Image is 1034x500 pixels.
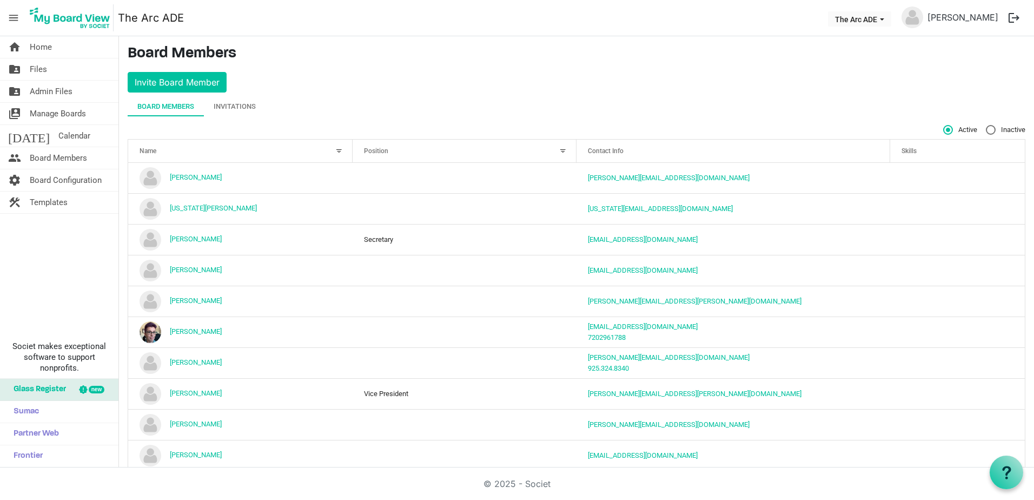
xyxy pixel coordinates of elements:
[576,378,890,409] td: kelsey.simms@cptins.com is template cell column header Contact Info
[588,353,750,361] a: [PERSON_NAME][EMAIL_ADDRESS][DOMAIN_NAME]
[923,6,1003,28] a: [PERSON_NAME]
[902,6,923,28] img: no-profile-picture.svg
[588,323,698,331] a: [EMAIL_ADDRESS][DOMAIN_NAME]
[8,423,59,445] span: Partner Web
[26,4,118,31] a: My Board View Logo
[140,229,161,251] img: no-profile-picture.svg
[214,101,256,112] div: Invitations
[30,192,68,213] span: Templates
[128,255,353,286] td: Jen Malott is template cell column header Name
[137,101,194,112] div: Board Members
[128,193,353,224] td: Georgia Edson is template cell column header Name
[890,409,1025,440] td: is template cell column header Skills
[8,36,21,58] span: home
[128,409,353,440] td: Lee Ray is template cell column header Name
[140,445,161,466] img: no-profile-picture.svg
[576,163,890,193] td: alisonlynneb@gmail.com is template cell column header Contact Info
[890,255,1025,286] td: is template cell column header Skills
[890,347,1025,378] td: is template cell column header Skills
[353,224,577,255] td: Secretary column header Position
[30,58,47,80] span: Files
[1003,6,1025,29] button: logout
[26,4,114,31] img: My Board View Logo
[30,147,87,169] span: Board Members
[128,97,1025,116] div: tab-header
[58,125,90,147] span: Calendar
[128,45,1025,63] h3: Board Members
[576,440,890,471] td: logannashcraft@yahoo.com is template cell column header Contact Info
[353,193,577,224] td: column header Position
[353,347,577,378] td: column header Position
[353,255,577,286] td: column header Position
[8,445,43,467] span: Frontier
[890,440,1025,471] td: is template cell column header Skills
[353,378,577,409] td: Vice President column header Position
[170,297,222,305] a: [PERSON_NAME]
[140,167,161,189] img: no-profile-picture.svg
[576,317,890,347] td: k8dran@gmail.com7202961788 is template cell column header Contact Info
[118,7,184,29] a: The Arc ADE
[30,81,72,102] span: Admin Files
[140,414,161,436] img: no-profile-picture.svg
[576,255,890,286] td: jenmalott1@gmail.com is template cell column header Contact Info
[128,378,353,409] td: Kelsey Simms is template cell column header Name
[140,383,161,405] img: no-profile-picture.svg
[890,378,1025,409] td: is template cell column header Skills
[588,266,698,274] a: [EMAIL_ADDRESS][DOMAIN_NAME]
[576,409,890,440] td: lee@arc-ad.org is template cell column header Contact Info
[8,125,50,147] span: [DATE]
[140,352,161,374] img: no-profile-picture.svg
[576,224,890,255] td: hlagrotta@comcast.net is template cell column header Contact Info
[588,333,626,341] a: 7202961788
[890,224,1025,255] td: is template cell column header Skills
[588,235,698,244] a: [EMAIL_ADDRESS][DOMAIN_NAME]
[588,364,629,372] a: 925.324.8340
[128,317,353,347] td: Kathryn Werkema is template cell column header Name
[483,478,551,489] a: © 2025 - Societ
[140,198,161,220] img: no-profile-picture.svg
[140,321,161,343] img: JcXlW47NMrIgqpV6JfGZSN3y34aDwrjV-JKMJxHuQtwxOV_f8MB-FEabTkWkYGg0GgU0_Jiekey2y27VvAkWaA_thumb.png
[353,286,577,317] td: column header Position
[170,420,222,428] a: [PERSON_NAME]
[588,205,733,213] a: [US_STATE][EMAIL_ADDRESS][DOMAIN_NAME]
[3,8,24,28] span: menu
[89,386,104,393] div: new
[986,125,1025,135] span: Inactive
[353,163,577,193] td: column header Position
[890,193,1025,224] td: is template cell column header Skills
[5,341,114,373] span: Societ makes exceptional software to support nonprofits.
[828,11,891,27] button: The Arc ADE dropdownbutton
[588,420,750,429] a: [PERSON_NAME][EMAIL_ADDRESS][DOMAIN_NAME]
[890,163,1025,193] td: is template cell column header Skills
[30,169,102,191] span: Board Configuration
[170,266,222,274] a: [PERSON_NAME]
[588,174,750,182] a: [PERSON_NAME][EMAIL_ADDRESS][DOMAIN_NAME]
[140,260,161,281] img: no-profile-picture.svg
[588,390,801,398] a: [PERSON_NAME][EMAIL_ADDRESS][PERSON_NAME][DOMAIN_NAME]
[8,379,66,400] span: Glass Register
[170,235,222,243] a: [PERSON_NAME]
[170,451,222,459] a: [PERSON_NAME]
[353,409,577,440] td: column header Position
[140,147,156,155] span: Name
[170,173,222,181] a: [PERSON_NAME]
[170,389,222,397] a: [PERSON_NAME]
[943,125,977,135] span: Active
[576,286,890,317] td: Kari.Devine@namaste-health.com is template cell column header Contact Info
[353,440,577,471] td: column header Position
[30,103,86,124] span: Manage Boards
[128,72,227,93] button: Invite Board Member
[588,451,698,459] a: [EMAIL_ADDRESS][DOMAIN_NAME]
[8,58,21,80] span: folder_shared
[890,317,1025,347] td: is template cell column header Skills
[128,347,353,378] td: Kelly Lawler is template cell column header Name
[30,36,52,58] span: Home
[353,317,577,347] td: column header Position
[588,297,801,305] a: [PERSON_NAME][EMAIL_ADDRESS][PERSON_NAME][DOMAIN_NAME]
[890,286,1025,317] td: is template cell column header Skills
[140,291,161,312] img: no-profile-picture.svg
[8,103,21,124] span: switch_account
[8,81,21,102] span: folder_shared
[128,440,353,471] td: Logan Ashcraft is template cell column header Name
[128,224,353,255] td: Hollie LaGrotta is template cell column header Name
